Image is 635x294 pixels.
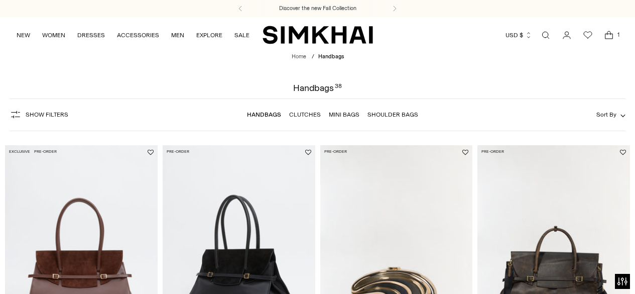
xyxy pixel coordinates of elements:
a: Clutches [289,111,321,118]
div: 38 [335,83,342,92]
a: SALE [234,24,249,46]
a: Go to the account page [557,25,577,45]
span: Handbags [318,53,344,60]
button: Show Filters [10,107,68,123]
a: DRESSES [77,24,105,46]
a: Wishlist [578,25,598,45]
a: Discover the new Fall Collection [279,5,356,13]
button: Add to Wishlist [148,149,154,155]
span: Sort By [596,111,616,118]
span: Show Filters [26,111,68,118]
button: USD $ [505,24,532,46]
nav: breadcrumbs [292,53,344,61]
button: Sort By [596,109,625,120]
a: Shoulder Bags [367,111,418,118]
a: Open cart modal [599,25,619,45]
a: Mini Bags [329,111,359,118]
a: SIMKHAI [263,25,373,45]
button: Add to Wishlist [305,149,311,155]
button: Add to Wishlist [462,149,468,155]
a: EXPLORE [196,24,222,46]
a: Open search modal [536,25,556,45]
a: Handbags [247,111,281,118]
a: NEW [17,24,30,46]
nav: Linked collections [247,104,418,125]
button: Add to Wishlist [620,149,626,155]
div: / [312,53,314,61]
span: 1 [614,30,623,39]
a: MEN [171,24,184,46]
a: ACCESSORIES [117,24,159,46]
h1: Handbags [293,83,342,92]
a: WOMEN [42,24,65,46]
a: Home [292,53,306,60]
